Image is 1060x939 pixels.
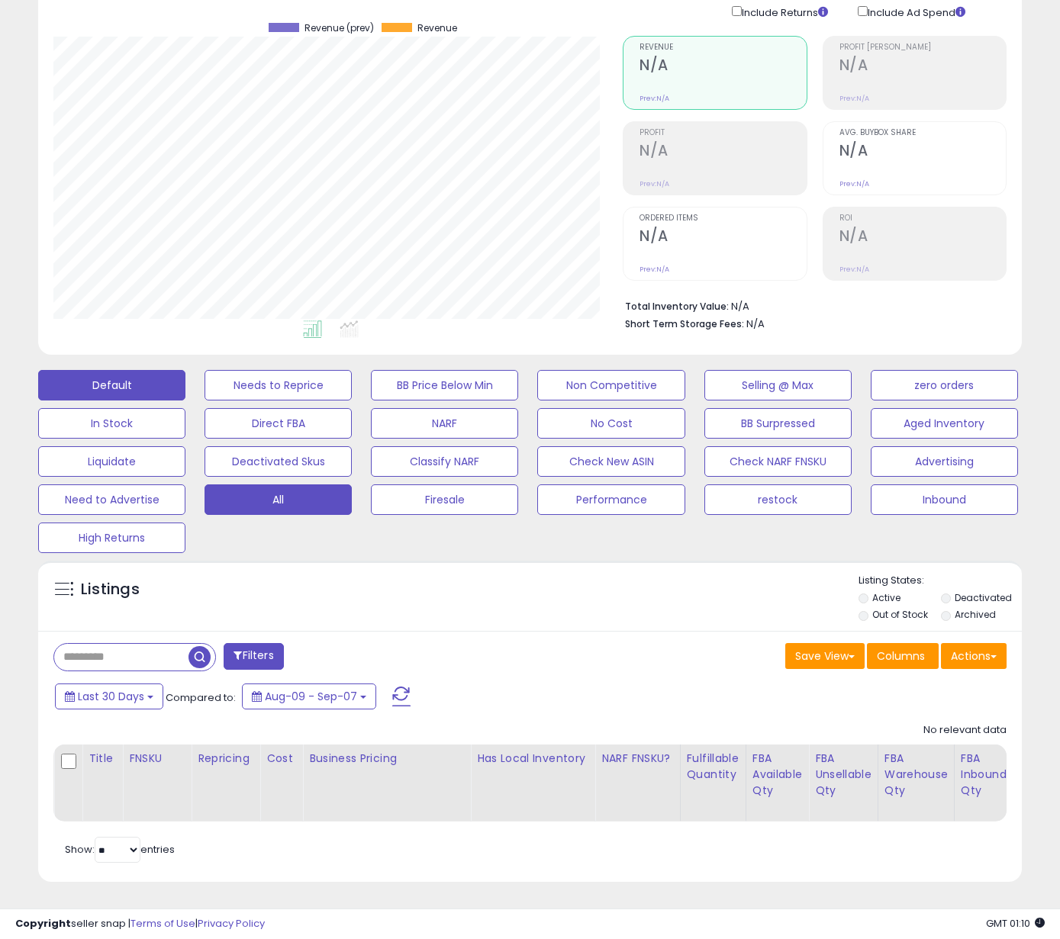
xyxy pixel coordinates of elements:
[205,408,352,439] button: Direct FBA
[537,408,685,439] button: No Cost
[471,744,595,822] th: CSV column name: cust_attr_2_Has Local Inventory
[839,129,1006,137] span: Avg. Buybox Share
[839,227,1006,248] h2: N/A
[640,94,669,103] small: Prev: N/A
[923,723,1007,738] div: No relevant data
[595,744,680,822] th: CSV column name: cust_attr_4_NARF FNSKU?
[752,751,802,799] div: FBA Available Qty
[961,751,1007,799] div: FBA inbound Qty
[704,484,852,515] button: restock
[537,370,685,400] button: Non Competitive
[38,484,185,515] button: Need to Advertise
[78,689,144,704] span: Last 30 Days
[871,484,1018,515] button: Inbound
[38,370,185,400] button: Default
[205,446,352,477] button: Deactivated Skus
[625,317,744,330] b: Short Term Storage Fees:
[198,916,265,931] a: Privacy Policy
[537,484,685,515] button: Performance
[867,643,939,669] button: Columns
[877,648,925,664] span: Columns
[224,643,283,670] button: Filters
[687,751,739,783] div: Fulfillable Quantity
[815,751,872,799] div: FBA Unsellable Qty
[640,227,806,248] h2: N/A
[38,408,185,439] button: In Stock
[941,643,1007,669] button: Actions
[205,370,352,400] button: Needs to Reprice
[371,408,518,439] button: NARF
[839,94,869,103] small: Prev: N/A
[720,3,846,21] div: Include Returns
[839,214,1006,223] span: ROI
[872,608,928,621] label: Out of Stock
[371,484,518,515] button: Firesale
[640,129,806,137] span: Profit
[89,751,116,767] div: Title
[859,574,1022,588] p: Listing States:
[871,370,1018,400] button: zero orders
[839,142,1006,162] h2: N/A
[15,916,71,931] strong: Copyright
[839,265,869,274] small: Prev: N/A
[417,23,457,34] span: Revenue
[839,43,1006,52] span: Profit [PERSON_NAME]
[986,916,1045,931] span: 2025-10-8 01:10 GMT
[746,317,765,331] span: N/A
[130,916,195,931] a: Terms of Use
[625,296,995,314] li: N/A
[166,690,236,705] span: Compared to:
[601,751,673,767] div: NARF FNSKU?
[640,179,669,188] small: Prev: N/A
[704,408,852,439] button: BB Surpressed
[265,689,357,704] span: Aug-09 - Sep-07
[955,608,996,621] label: Archived
[38,446,185,477] button: Liquidate
[371,446,518,477] button: Classify NARF
[846,3,990,21] div: Include Ad Spend
[65,842,175,857] span: Show: entries
[640,142,806,162] h2: N/A
[640,56,806,77] h2: N/A
[704,370,852,400] button: Selling @ Max
[871,408,1018,439] button: Aged Inventory
[129,751,185,767] div: FNSKU
[640,214,806,223] span: Ordered Items
[81,579,140,600] h5: Listings
[55,683,163,709] button: Last 30 Days
[955,591,1012,604] label: Deactivated
[785,643,865,669] button: Save View
[839,56,1006,77] h2: N/A
[309,751,464,767] div: Business Pricing
[872,591,901,604] label: Active
[198,751,253,767] div: Repricing
[371,370,518,400] button: BB Price Below Min
[304,23,374,34] span: Revenue (prev)
[884,751,948,799] div: FBA Warehouse Qty
[537,446,685,477] button: Check New ASIN
[242,683,376,709] button: Aug-09 - Sep-07
[205,484,352,515] button: All
[704,446,852,477] button: Check NARF FNSKU
[38,523,185,553] button: High Returns
[640,43,806,52] span: Revenue
[640,265,669,274] small: Prev: N/A
[839,179,869,188] small: Prev: N/A
[266,751,296,767] div: Cost
[477,751,588,767] div: Has Local Inventory
[871,446,1018,477] button: Advertising
[625,300,729,313] b: Total Inventory Value:
[15,917,265,931] div: seller snap | |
